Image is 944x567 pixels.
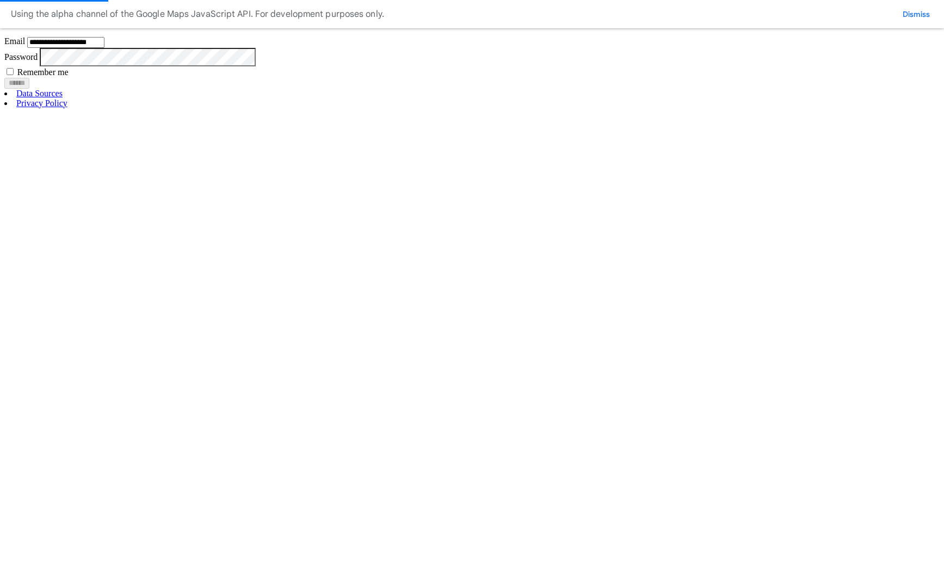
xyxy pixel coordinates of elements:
[11,7,384,22] div: Using the alpha channel of the Google Maps JavaScript API. For development purposes only.
[4,52,38,61] label: Password
[16,98,67,108] a: Privacy Policy
[17,67,69,77] label: Remember me
[16,89,63,98] a: Data Sources
[899,9,933,20] button: Dismiss
[4,36,25,46] label: Email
